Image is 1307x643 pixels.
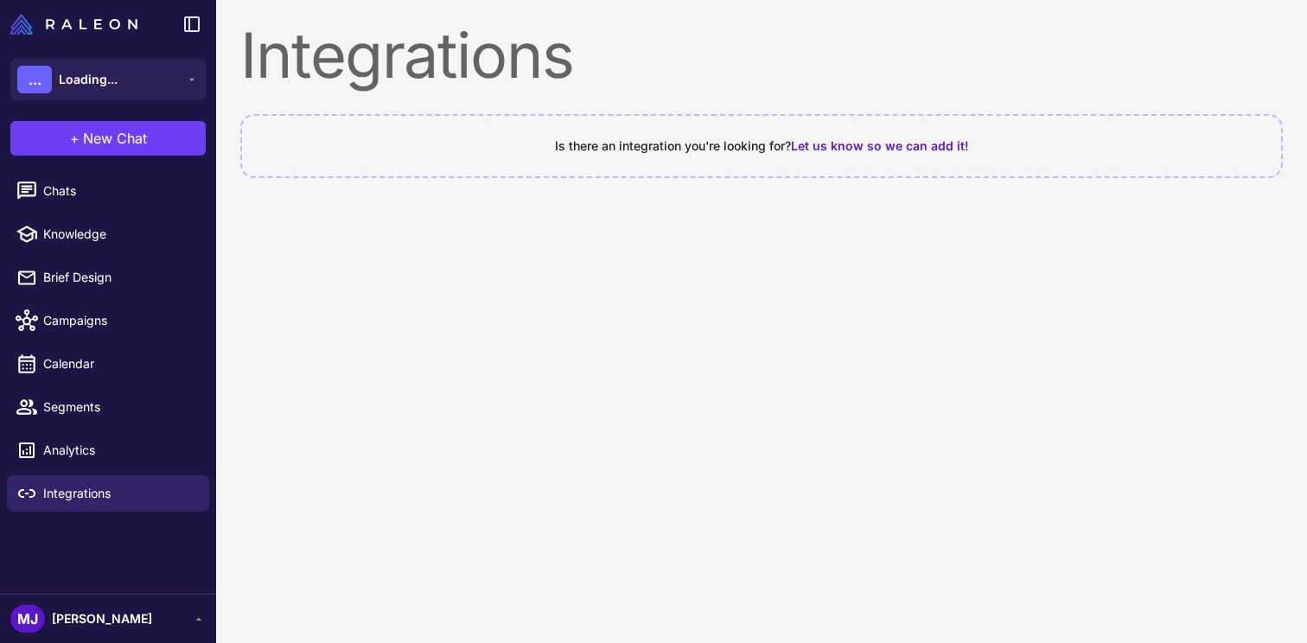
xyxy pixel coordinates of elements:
div: Is there an integration you're looking for? [263,137,1260,156]
a: Integrations [7,475,209,512]
span: Brief Design [43,268,195,287]
span: Knowledge [43,225,195,244]
a: Campaigns [7,302,209,339]
span: Chats [43,181,195,201]
span: Campaigns [43,311,195,330]
a: Brief Design [7,259,209,296]
div: ... [17,66,52,93]
span: Analytics [43,441,195,460]
div: Integrations [240,24,1283,86]
span: New Chat [83,128,147,149]
span: Calendar [43,354,195,373]
a: Raleon Logo [10,14,144,35]
a: Calendar [7,346,209,382]
div: MJ [10,605,45,633]
span: Integrations [43,484,195,503]
span: Loading... [59,70,118,89]
span: [PERSON_NAME] [52,609,152,628]
a: Segments [7,389,209,425]
button: ...Loading... [10,59,206,100]
button: +New Chat [10,121,206,156]
a: Analytics [7,432,209,468]
span: Segments [43,398,195,417]
img: Raleon Logo [10,14,137,35]
span: Let us know so we can add it! [791,138,969,153]
span: + [70,128,80,149]
a: Chats [7,173,209,209]
a: Knowledge [7,216,209,252]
